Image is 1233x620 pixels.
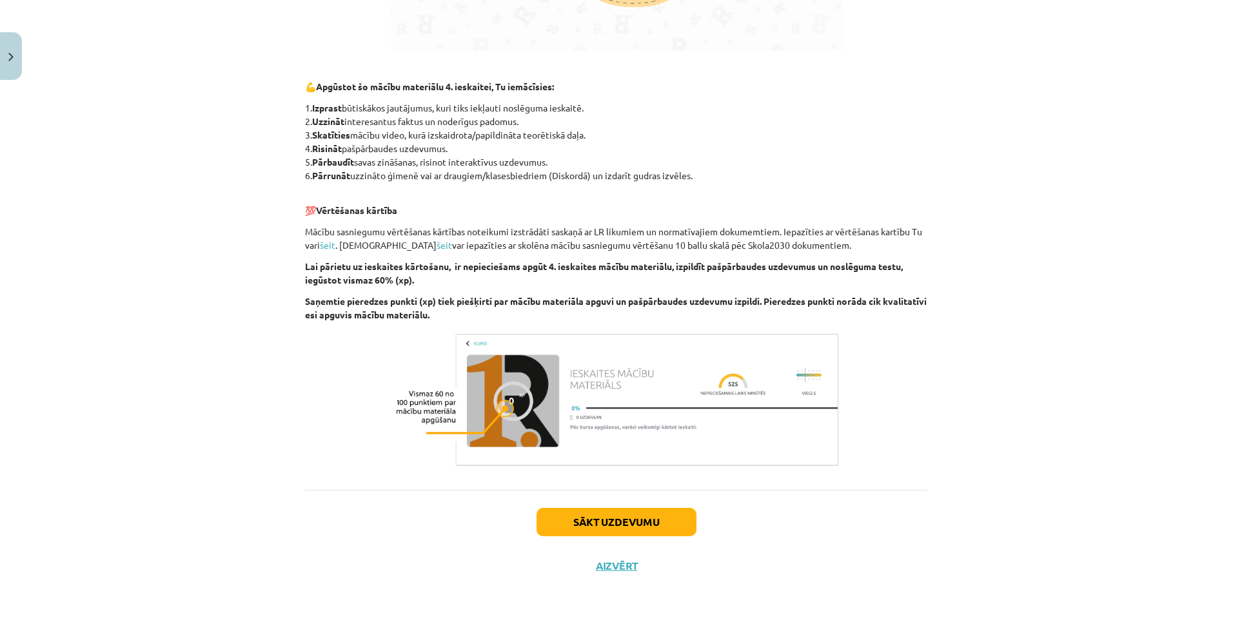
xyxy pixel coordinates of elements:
b: Lai pārietu uz ieskaites kārtošanu, ir nepieciešams apgūt 4. ieskaites mācību materiālu, izpildīt... [305,260,903,286]
b: Risināt [312,142,342,154]
b: Pārrunāt [312,170,350,181]
b: Uzzināt [312,115,344,127]
button: Sākt uzdevumu [537,508,696,536]
b: Pārbaudīt [312,156,354,168]
b: Skatīties [312,129,350,140]
a: šeit [320,239,335,251]
button: Aizvērt [592,559,641,572]
p: 💯 [305,190,928,217]
img: icon-close-lesson-0947bae3869378f0d4975bcd49f059093ad1ed9edebbc8119c70593378902aed.svg [8,53,14,61]
b: Izprast [312,102,342,113]
a: šeit [437,239,452,251]
b: Saņemtie pieredzes punkti (xp) tiek piešķirti par mācību materiāla apguvi un pašpārbaudes uzdevum... [305,295,927,320]
b: Apgūstot šo mācību materiālu 4. ieskaitei, Tu iemācīsies: [316,81,554,92]
p: 💪 [305,80,928,93]
p: 1. būtiskākos jautājumus, kuri tiks iekļauti noslēguma ieskaitē. 2. interesantus faktus un noderī... [305,101,928,182]
p: Mācību sasniegumu vērtēšanas kārtības noteikumi izstrādāti saskaņā ar LR likumiem un normatīvajie... [305,225,928,252]
b: Vērtēšanas kārtība [316,204,397,216]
